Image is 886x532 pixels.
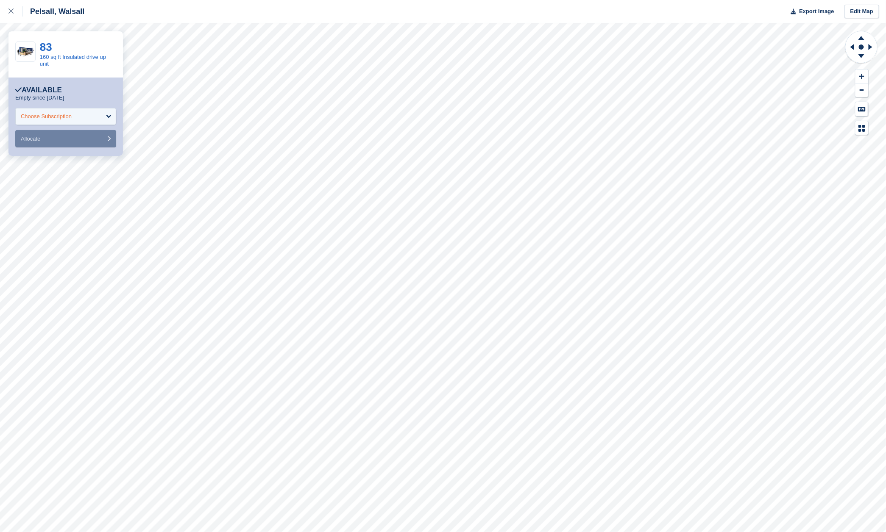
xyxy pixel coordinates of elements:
img: 20-ft-container.jpg [16,44,35,59]
button: Export Image [786,5,834,19]
button: Zoom In [855,69,868,83]
button: Keyboard Shortcuts [855,102,868,116]
a: 83 [40,41,52,53]
button: Zoom Out [855,83,868,97]
button: Allocate [15,130,116,147]
p: Empty since [DATE] [15,94,64,101]
div: Choose Subscription [21,112,72,121]
button: Map Legend [855,121,868,135]
span: Export Image [799,7,834,16]
div: Available [15,86,62,94]
a: Edit Map [844,5,879,19]
a: 160 sq ft Insulated drive up unit [40,54,106,67]
span: Allocate [21,136,40,142]
div: Pelsall, Walsall [22,6,84,17]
